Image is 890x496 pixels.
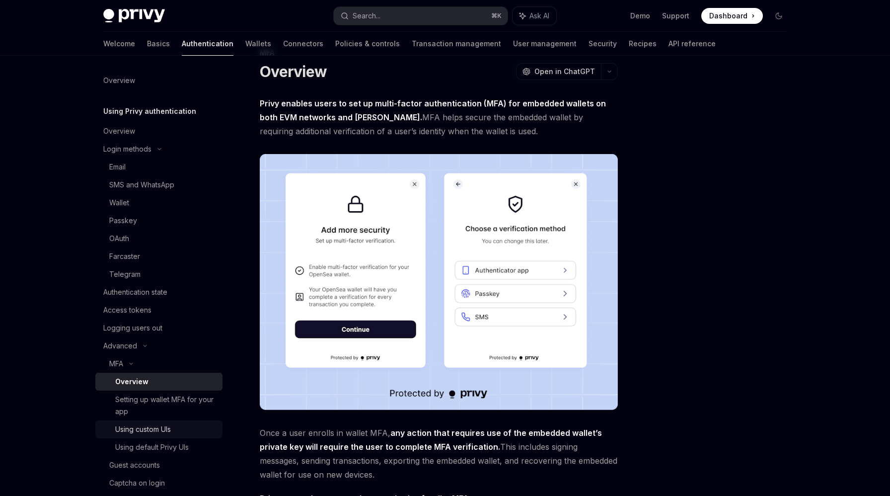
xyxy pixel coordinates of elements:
div: Telegram [109,268,141,280]
a: OAuth [95,230,222,248]
h5: Using Privy authentication [103,105,196,117]
div: Authentication state [103,286,167,298]
div: Farcaster [109,250,140,262]
span: Once a user enrolls in wallet MFA, This includes signing messages, sending transactions, exportin... [260,426,618,482]
button: Search...⌘K [334,7,508,25]
div: Overview [103,125,135,137]
a: Access tokens [95,301,222,319]
a: Overview [95,122,222,140]
div: Search... [353,10,380,22]
strong: any action that requires use of the embedded wallet’s private key will require the user to comple... [260,428,602,452]
div: Passkey [109,215,137,227]
div: Guest accounts [109,459,160,471]
a: Telegram [95,265,222,283]
a: Support [662,11,689,21]
span: MFA helps secure the embedded wallet by requiring additional verification of a user’s identity wh... [260,96,618,138]
a: Demo [630,11,650,21]
div: Overview [115,376,148,388]
div: Setting up wallet MFA for your app [115,394,217,417]
a: Passkey [95,212,222,230]
a: Using custom UIs [95,420,222,438]
div: Wallet [109,197,129,209]
a: Wallets [245,32,271,56]
a: Overview [95,72,222,89]
a: Recipes [629,32,657,56]
a: Using default Privy UIs [95,438,222,456]
a: Logging users out [95,319,222,337]
a: Basics [147,32,170,56]
a: Guest accounts [95,456,222,474]
div: SMS and WhatsApp [109,179,174,191]
a: Captcha on login [95,474,222,492]
button: Ask AI [513,7,556,25]
h1: Overview [260,63,327,81]
strong: Privy enables users to set up multi-factor authentication (MFA) for embedded wallets on both EVM ... [260,98,606,122]
div: Email [109,161,126,173]
div: OAuth [109,233,129,245]
span: Open in ChatGPT [534,67,595,77]
span: Dashboard [709,11,747,21]
a: Dashboard [701,8,763,24]
button: Toggle dark mode [771,8,787,24]
span: Ask AI [529,11,549,21]
a: Email [95,158,222,176]
a: User management [513,32,577,56]
a: Connectors [283,32,323,56]
span: ⌘ K [491,12,502,20]
a: Authentication state [95,283,222,301]
div: Logging users out [103,322,162,334]
div: Using default Privy UIs [115,441,189,453]
img: dark logo [103,9,165,23]
a: Overview [95,373,222,391]
div: MFA [109,358,123,370]
a: Welcome [103,32,135,56]
div: Advanced [103,340,137,352]
div: Captcha on login [109,477,165,489]
div: Login methods [103,143,151,155]
a: API reference [668,32,716,56]
div: Using custom UIs [115,423,171,435]
div: Access tokens [103,304,151,316]
a: Farcaster [95,248,222,265]
a: Wallet [95,194,222,212]
a: Policies & controls [335,32,400,56]
a: SMS and WhatsApp [95,176,222,194]
a: Setting up wallet MFA for your app [95,391,222,420]
div: Overview [103,75,135,86]
a: Security [589,32,617,56]
a: Transaction management [412,32,501,56]
img: images/MFA.png [260,154,618,410]
button: Open in ChatGPT [516,63,601,80]
a: Authentication [182,32,233,56]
